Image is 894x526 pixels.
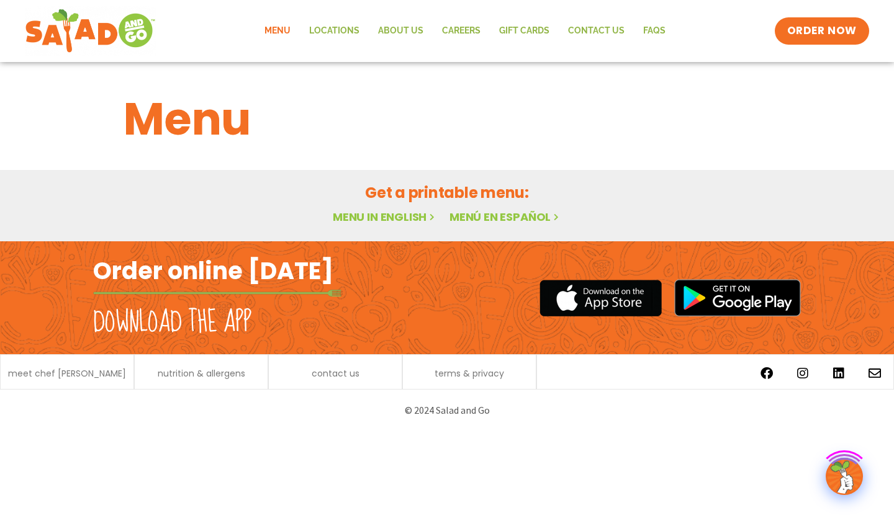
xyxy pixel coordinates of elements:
[312,369,359,378] a: contact us
[787,24,857,38] span: ORDER NOW
[369,17,433,45] a: About Us
[255,17,300,45] a: Menu
[8,369,126,378] a: meet chef [PERSON_NAME]
[449,209,561,225] a: Menú en español
[300,17,369,45] a: Locations
[255,17,675,45] nav: Menu
[490,17,559,45] a: GIFT CARDS
[559,17,634,45] a: Contact Us
[93,256,333,286] h2: Order online [DATE]
[93,305,251,340] h2: Download the app
[333,209,437,225] a: Menu in English
[540,278,662,318] img: appstore
[25,6,156,56] img: new-SAG-logo-768×292
[93,290,341,296] img: fork
[634,17,675,45] a: FAQs
[158,369,245,378] a: nutrition & allergens
[99,402,795,419] p: © 2024 Salad and Go
[775,17,869,45] a: ORDER NOW
[124,86,770,153] h1: Menu
[124,182,770,203] h2: Get a printable menu:
[674,279,801,316] img: google_play
[433,17,490,45] a: Careers
[435,369,504,378] a: terms & privacy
